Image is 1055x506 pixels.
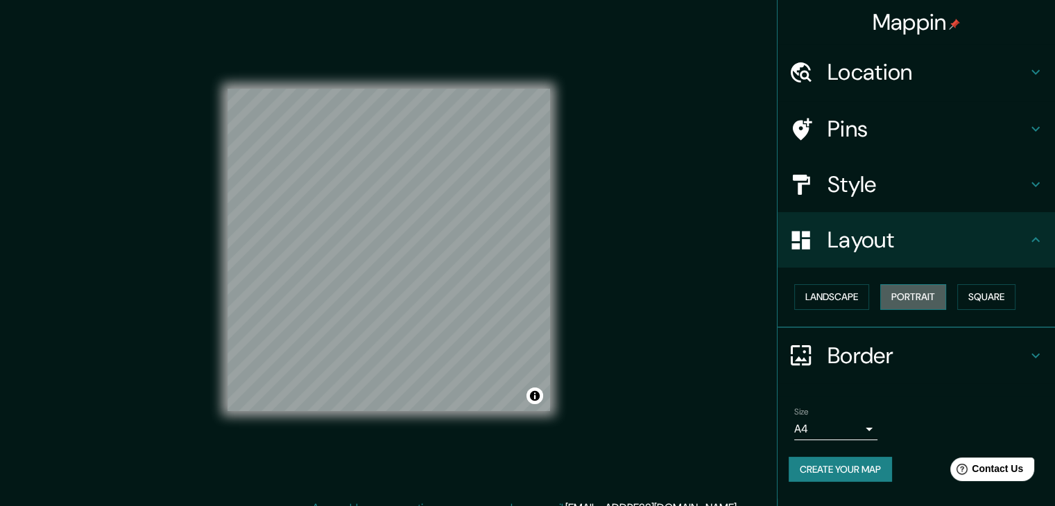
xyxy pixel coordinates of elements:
[228,89,550,411] canvas: Map
[827,171,1027,198] h4: Style
[778,101,1055,157] div: Pins
[778,328,1055,383] div: Border
[932,452,1040,491] iframe: Help widget launcher
[957,284,1015,310] button: Square
[789,457,892,482] button: Create your map
[526,387,543,404] button: Toggle attribution
[794,284,869,310] button: Landscape
[778,157,1055,212] div: Style
[827,342,1027,369] h4: Border
[794,405,809,417] label: Size
[794,418,877,440] div: A4
[873,8,961,36] h4: Mappin
[827,58,1027,86] h4: Location
[949,19,960,30] img: pin-icon.png
[880,284,946,310] button: Portrait
[827,115,1027,143] h4: Pins
[778,44,1055,100] div: Location
[778,212,1055,268] div: Layout
[827,226,1027,254] h4: Layout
